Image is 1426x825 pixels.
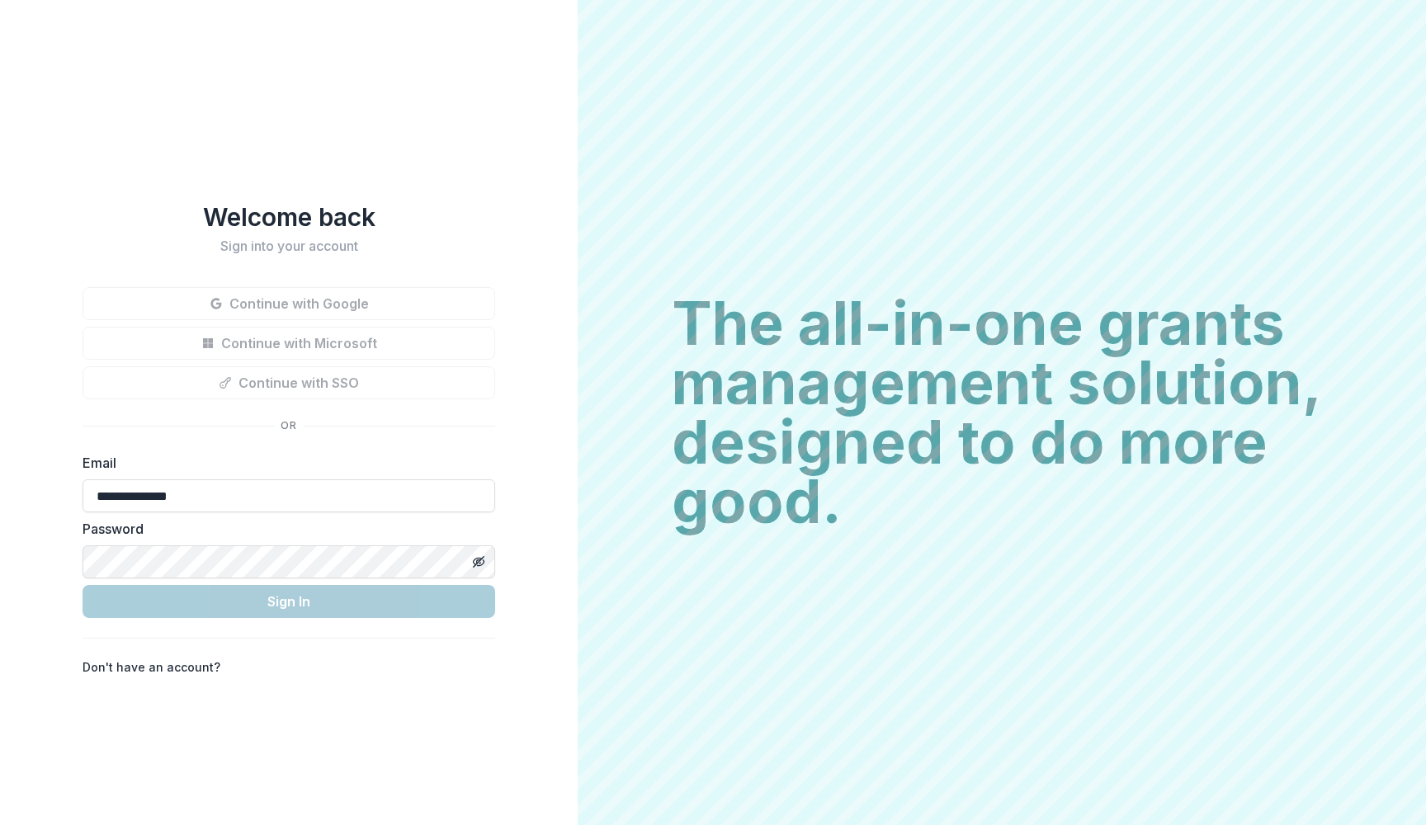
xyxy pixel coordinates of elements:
[83,327,495,360] button: Continue with Microsoft
[465,549,492,575] button: Toggle password visibility
[83,658,220,676] p: Don't have an account?
[83,519,485,539] label: Password
[83,366,495,399] button: Continue with SSO
[83,287,495,320] button: Continue with Google
[83,585,495,618] button: Sign In
[83,202,495,232] h1: Welcome back
[83,453,485,473] label: Email
[83,238,495,254] h2: Sign into your account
